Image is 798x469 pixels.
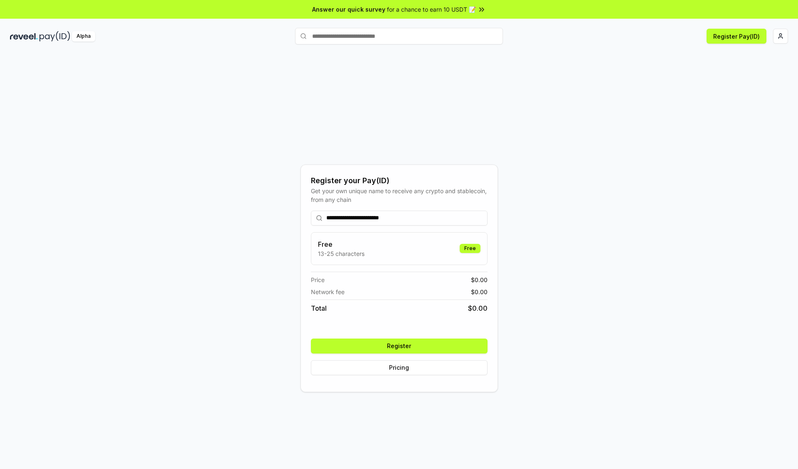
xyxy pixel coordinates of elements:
[311,275,325,284] span: Price
[311,339,488,354] button: Register
[707,29,766,44] button: Register Pay(ID)
[471,275,488,284] span: $ 0.00
[312,5,385,14] span: Answer our quick survey
[468,303,488,313] span: $ 0.00
[311,360,488,375] button: Pricing
[10,31,38,42] img: reveel_dark
[387,5,476,14] span: for a chance to earn 10 USDT 📝
[460,244,480,253] div: Free
[39,31,70,42] img: pay_id
[318,239,365,249] h3: Free
[311,175,488,187] div: Register your Pay(ID)
[311,303,327,313] span: Total
[311,287,345,296] span: Network fee
[311,187,488,204] div: Get your own unique name to receive any crypto and stablecoin, from any chain
[471,287,488,296] span: $ 0.00
[318,249,365,258] p: 13-25 characters
[72,31,95,42] div: Alpha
